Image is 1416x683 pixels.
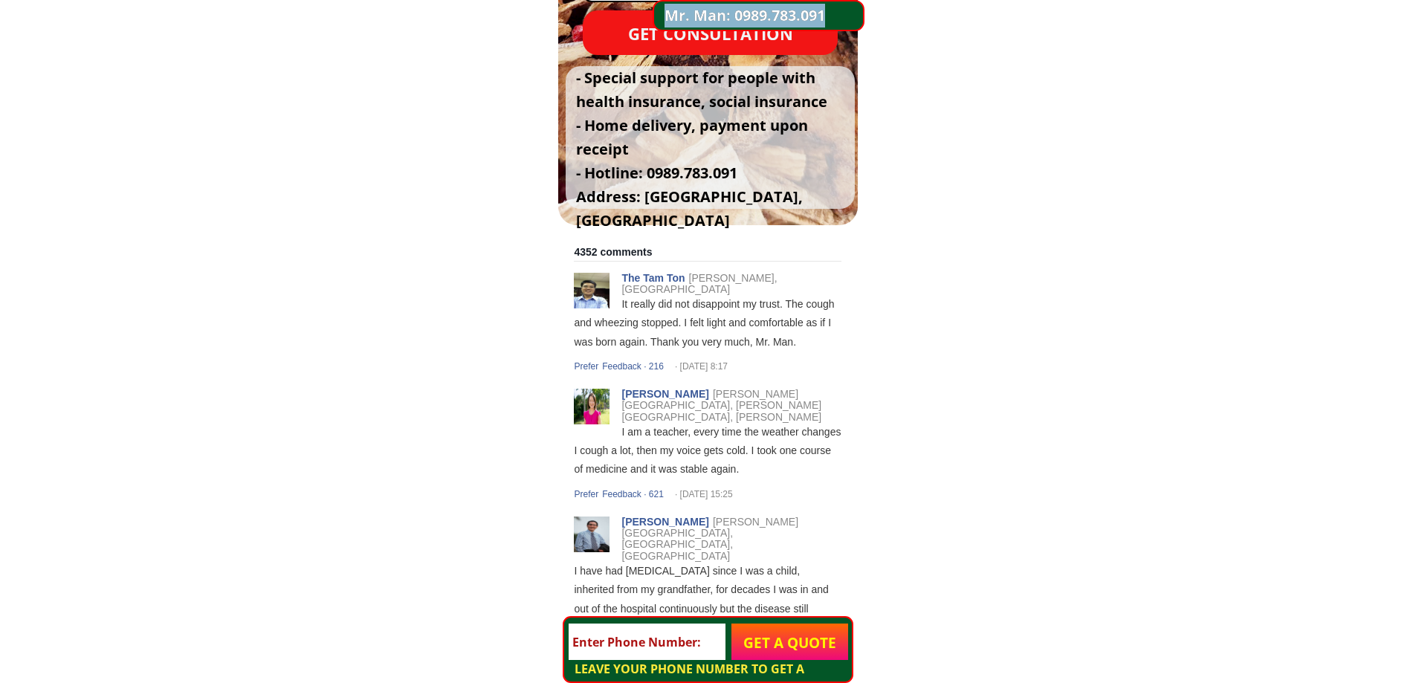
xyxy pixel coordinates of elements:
a: Mr. Man: 0989.783.091 [665,4,859,27]
font: - Home delivery, payment upon receipt [576,115,808,159]
font: [PERSON_NAME][GEOGRAPHIC_DATA], [GEOGRAPHIC_DATA], [GEOGRAPHIC_DATA] [621,516,798,562]
font: GET A QUOTE [743,633,836,653]
font: The Tam Ton [621,272,685,284]
font: Prefer [574,361,598,372]
font: [PERSON_NAME][GEOGRAPHIC_DATA], [PERSON_NAME][GEOGRAPHIC_DATA], [PERSON_NAME] [621,388,821,423]
font: GET CONSULTATION [628,22,793,45]
font: [PERSON_NAME], [GEOGRAPHIC_DATA] [621,272,777,295]
font: It really did not disappoint my trust. The cough and wheezing stopped. I felt light and comfortab... [574,298,834,347]
font: Feedback · 621 [602,489,664,499]
font: I am a teacher, every time the weather changes I cough a lot, then my voice gets cold. I took one... [574,426,841,475]
font: [PERSON_NAME] [621,388,708,400]
font: Prefer [574,489,598,499]
font: - Hotline: 0989.783.091 [576,163,737,183]
font: · [DATE] 8:17 [675,361,728,372]
font: 4352 comments [574,246,652,258]
font: · [DATE] 15:25 [675,489,733,499]
font: Mr. Man: 0989.783.091 [665,5,825,25]
font: Feedback · 216 [602,361,664,372]
font: - Special support for people with health insurance, social insurance [576,68,827,111]
font: [PERSON_NAME] [621,516,708,528]
font: Address: [GEOGRAPHIC_DATA], [GEOGRAPHIC_DATA] [576,187,803,230]
input: Enter Phone Number: [569,624,725,661]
